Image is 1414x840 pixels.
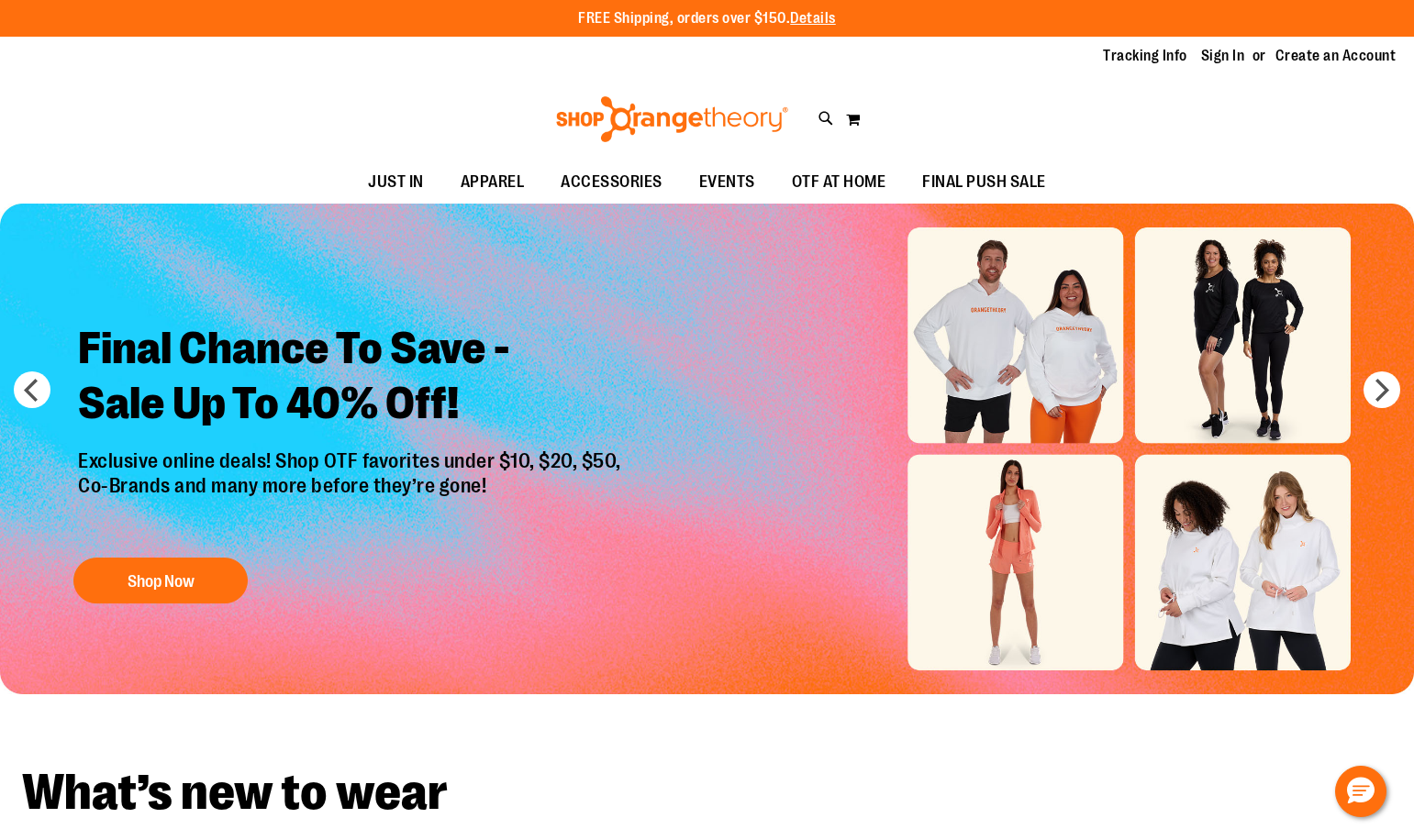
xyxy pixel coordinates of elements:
a: Sign In [1201,46,1245,66]
a: APPAREL [442,161,543,204]
p: FREE Shipping, orders over $150. [578,8,836,29]
a: OTF AT HOME [774,161,905,204]
a: ACCESSORIES [542,161,681,204]
span: JUST IN [368,161,424,203]
span: APPAREL [461,161,525,203]
span: EVENTS [699,161,755,203]
a: Create an Account [1275,46,1397,66]
img: Shop Orangetheory [553,96,791,142]
button: prev [14,371,50,408]
a: Details [790,10,836,27]
a: EVENTS [681,161,774,204]
button: next [1364,371,1400,408]
p: Exclusive online deals! Shop OTF favorites under $10, $20, $50, Co-Brands and many more before th... [64,449,640,539]
a: Tracking Info [1103,46,1187,66]
a: Final Chance To Save -Sale Up To 40% Off! Exclusive online deals! Shop OTF favorites under $10, $... [64,307,640,613]
span: FINAL PUSH SALE [922,161,1046,203]
span: OTF AT HOME [792,161,886,203]
h2: Final Chance To Save - Sale Up To 40% Off! [64,307,640,449]
a: FINAL PUSH SALE [904,161,1064,204]
a: JUST IN [350,161,442,204]
span: ACCESSORIES [561,161,662,203]
button: Hello, have a question? Let’s chat. [1335,766,1386,817]
button: Shop Now [73,558,248,603]
h2: What’s new to wear [22,768,1392,818]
